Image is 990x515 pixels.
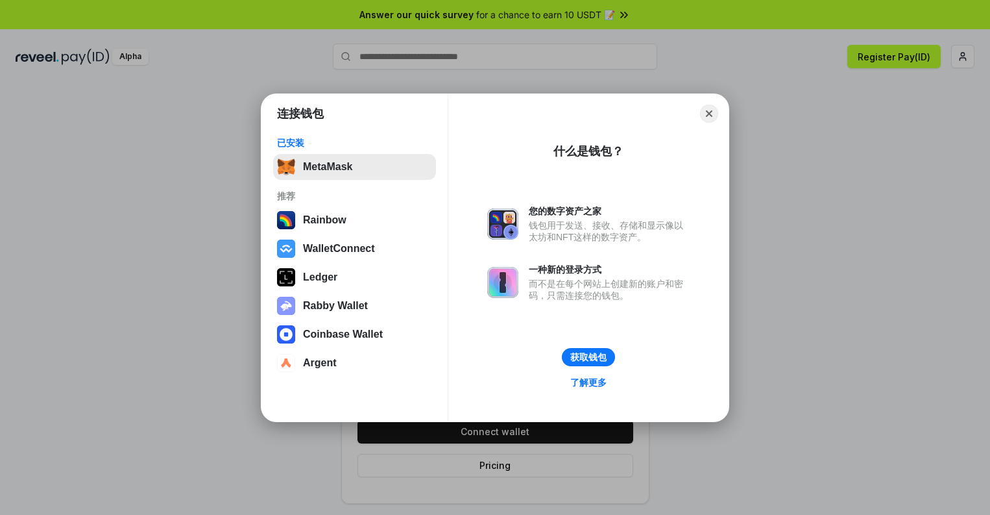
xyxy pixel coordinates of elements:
img: svg+xml,%3Csvg%20width%3D%2228%22%20height%3D%2228%22%20viewBox%3D%220%200%2028%2028%22%20fill%3D... [277,354,295,372]
img: svg+xml,%3Csvg%20width%3D%2228%22%20height%3D%2228%22%20viewBox%3D%220%200%2028%2028%22%20fill%3D... [277,325,295,344]
img: svg+xml,%3Csvg%20width%3D%22120%22%20height%3D%22120%22%20viewBox%3D%220%200%20120%20120%22%20fil... [277,211,295,229]
button: Rabby Wallet [273,293,436,319]
img: svg+xml,%3Csvg%20xmlns%3D%22http%3A%2F%2Fwww.w3.org%2F2000%2Fsvg%22%20fill%3D%22none%22%20viewBox... [487,267,518,298]
button: WalletConnect [273,236,436,262]
div: 了解更多 [570,377,607,388]
button: 获取钱包 [562,348,615,366]
button: Coinbase Wallet [273,321,436,347]
a: 了解更多 [562,374,614,391]
div: WalletConnect [303,243,375,255]
button: Ledger [273,264,436,290]
button: Close [700,105,718,123]
div: Ledger [303,271,337,283]
div: 获取钱包 [570,351,607,363]
div: Rabby Wallet [303,300,368,312]
img: svg+xml,%3Csvg%20fill%3D%22none%22%20height%3D%2233%22%20viewBox%3D%220%200%2035%2033%22%20width%... [277,158,295,176]
img: svg+xml,%3Csvg%20xmlns%3D%22http%3A%2F%2Fwww.w3.org%2F2000%2Fsvg%22%20fill%3D%22none%22%20viewBox... [277,297,295,315]
div: 而不是在每个网站上创建新的账户和密码，只需连接您的钱包。 [529,278,690,301]
button: Rainbow [273,207,436,233]
div: 推荐 [277,190,432,202]
div: Rainbow [303,214,346,226]
h1: 连接钱包 [277,106,324,121]
button: Argent [273,350,436,376]
div: 一种新的登录方式 [529,264,690,275]
div: 什么是钱包？ [553,144,623,159]
div: 您的数字资产之家 [529,205,690,217]
div: Argent [303,357,337,369]
img: svg+xml,%3Csvg%20xmlns%3D%22http%3A%2F%2Fwww.w3.org%2F2000%2Fsvg%22%20width%3D%2228%22%20height%3... [277,268,295,286]
div: MetaMask [303,161,352,173]
button: MetaMask [273,154,436,180]
img: svg+xml,%3Csvg%20xmlns%3D%22http%3A%2F%2Fwww.w3.org%2F2000%2Fsvg%22%20fill%3D%22none%22%20viewBox... [487,208,518,240]
div: 钱包用于发送、接收、存储和显示像以太坊和NFT这样的数字资产。 [529,220,690,243]
div: Coinbase Wallet [303,329,383,340]
img: svg+xml,%3Csvg%20width%3D%2228%22%20height%3D%2228%22%20viewBox%3D%220%200%2028%2028%22%20fill%3D... [277,240,295,258]
div: 已安装 [277,137,432,149]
